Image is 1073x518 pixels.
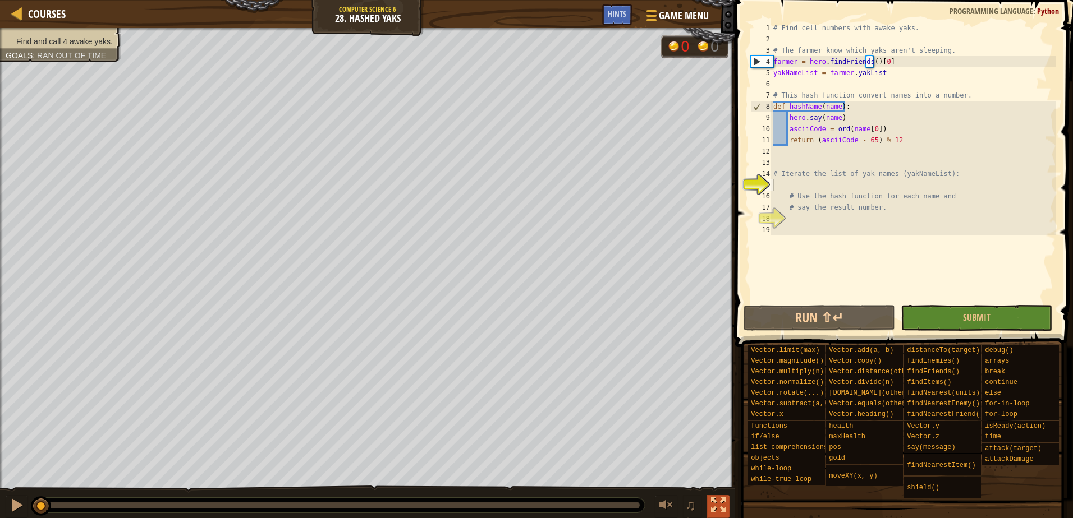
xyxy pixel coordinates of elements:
div: 18 [751,213,773,224]
span: Vector.copy() [829,357,882,365]
span: Vector.distance(other) [829,368,918,376]
span: findItems() [907,378,951,386]
span: findEnemies() [907,357,960,365]
span: findNearestEnemy() [907,400,980,408]
div: 15 [751,179,773,191]
div: 0 [681,39,693,54]
span: distanceTo(target) [907,346,980,354]
div: 11 [751,135,773,146]
span: shield() [907,484,939,492]
span: Vector.magnitude() [751,357,824,365]
span: [DOMAIN_NAME](other) [829,389,910,397]
span: Vector.rotate(...) [751,389,824,397]
span: Vector.x [751,410,783,418]
span: findNearestItem() [907,461,975,469]
span: Vector.equals(other) [829,400,910,408]
span: debug() [985,346,1013,354]
button: Adjust volume [655,495,677,518]
span: Hints [608,8,626,19]
span: Vector.y [907,422,939,430]
span: Vector.add(a, b) [829,346,893,354]
li: Find and call 4 awake yaks. [6,36,113,47]
span: for-loop [985,410,1017,418]
span: : [33,51,37,60]
span: pos [829,443,841,451]
span: Find and call 4 awake yaks. [16,37,113,46]
span: time [985,433,1001,441]
span: Submit [963,311,991,323]
span: Ran out of time [37,51,106,60]
span: Vector.divide(n) [829,378,893,386]
span: if/else [751,433,779,441]
div: 14 [751,168,773,179]
span: continue [985,378,1017,386]
span: : [1033,6,1037,16]
button: Submit [901,305,1052,331]
div: 16 [751,191,773,202]
span: Vector.heading() [829,410,893,418]
span: Courses [28,6,66,21]
button: Ctrl + P: Pause [6,495,28,518]
div: 7 [751,90,773,101]
span: arrays [985,357,1009,365]
div: 8 [751,101,773,112]
span: Programming language [950,6,1033,16]
span: Vector.subtract(a, b) [751,400,836,408]
span: gold [829,454,845,462]
div: 19 [751,224,773,235]
div: 1 [751,22,773,34]
button: Game Menu [638,4,716,31]
div: 5 [751,67,773,78]
span: findNearestFriend() [907,410,984,418]
div: Team 'humans' has 0 gold. Team 'neutral' has 0 gold. [661,35,728,58]
div: 10 [751,123,773,135]
div: 12 [751,146,773,157]
span: while-true loop [751,475,811,483]
span: Vector.z [907,433,939,441]
span: Python [1037,6,1059,16]
div: 9 [751,112,773,123]
span: list comprehensions [751,443,828,451]
span: isReady(action) [985,422,1046,430]
span: for-in-loop [985,400,1029,408]
span: moveXY(x, y) [829,472,877,480]
span: Goals [6,51,33,60]
span: functions [751,422,787,430]
span: break [985,368,1005,376]
div: 3 [751,45,773,56]
span: ♫ [685,497,696,514]
div: 17 [751,202,773,213]
span: Vector.limit(max) [751,346,819,354]
span: findNearest(units) [907,389,980,397]
span: else [985,389,1001,397]
span: health [829,422,853,430]
span: maxHealth [829,433,865,441]
span: attack(target) [985,445,1042,452]
div: 0 [710,39,722,54]
span: Vector.multiply(n) [751,368,824,376]
div: 4 [751,56,773,67]
button: ♫ [683,495,702,518]
span: Game Menu [659,8,709,23]
div: 2 [751,34,773,45]
span: findFriends() [907,368,960,376]
a: Courses [22,6,66,21]
span: say(message) [907,443,955,451]
span: objects [751,454,779,462]
button: Run ⇧↵ [744,305,895,331]
button: Toggle fullscreen [707,495,730,518]
span: Vector.normalize() [751,378,824,386]
div: 6 [751,78,773,90]
span: attackDamage [985,455,1033,463]
div: 13 [751,157,773,168]
span: while-loop [751,465,791,473]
